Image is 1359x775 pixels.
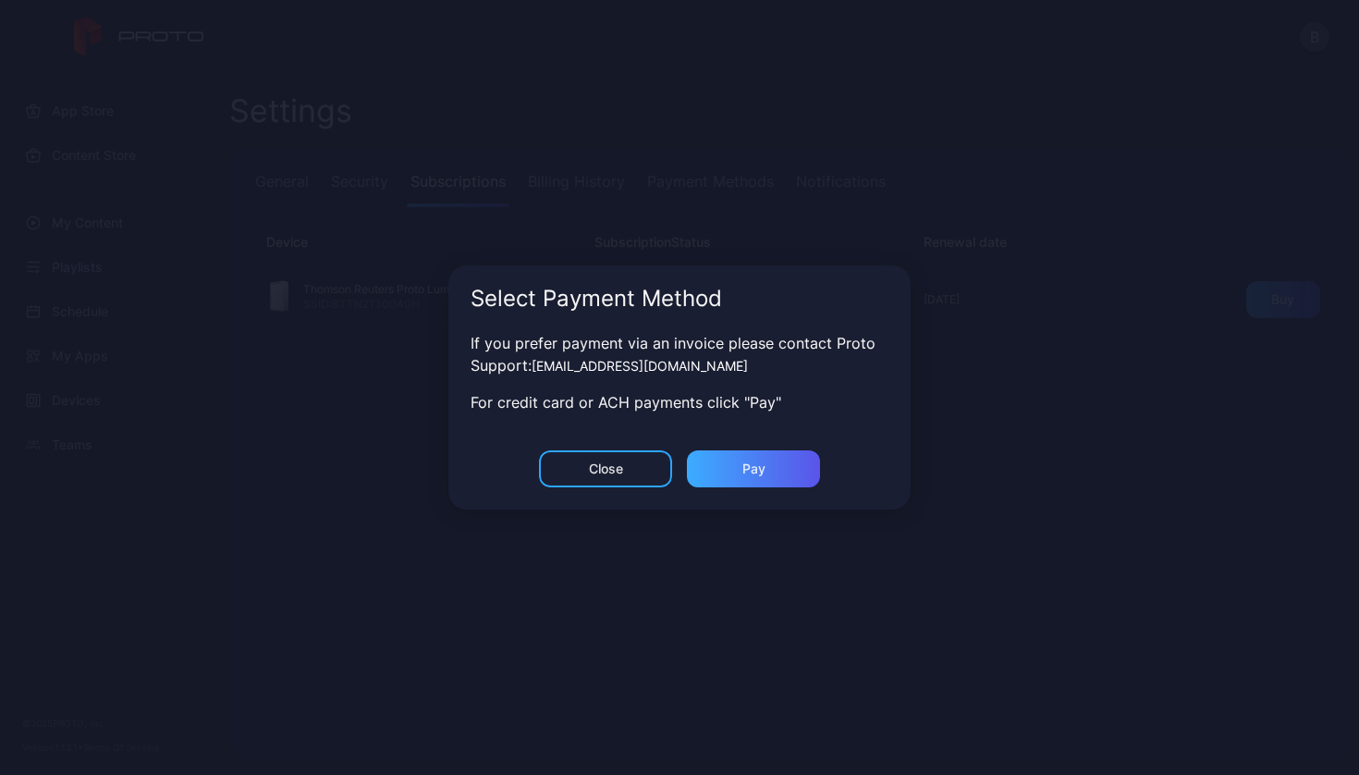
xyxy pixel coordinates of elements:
div: Pay [742,461,765,476]
a: [EMAIL_ADDRESS][DOMAIN_NAME] [532,358,748,374]
div: Close [589,461,623,476]
p: If you prefer payment via an invoice please contact Proto Support: [471,332,888,376]
button: Pay [687,450,820,487]
p: For credit card or ACH payments click "Pay" [471,391,888,413]
div: Select Payment Method [471,288,888,310]
button: Close [539,450,672,487]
